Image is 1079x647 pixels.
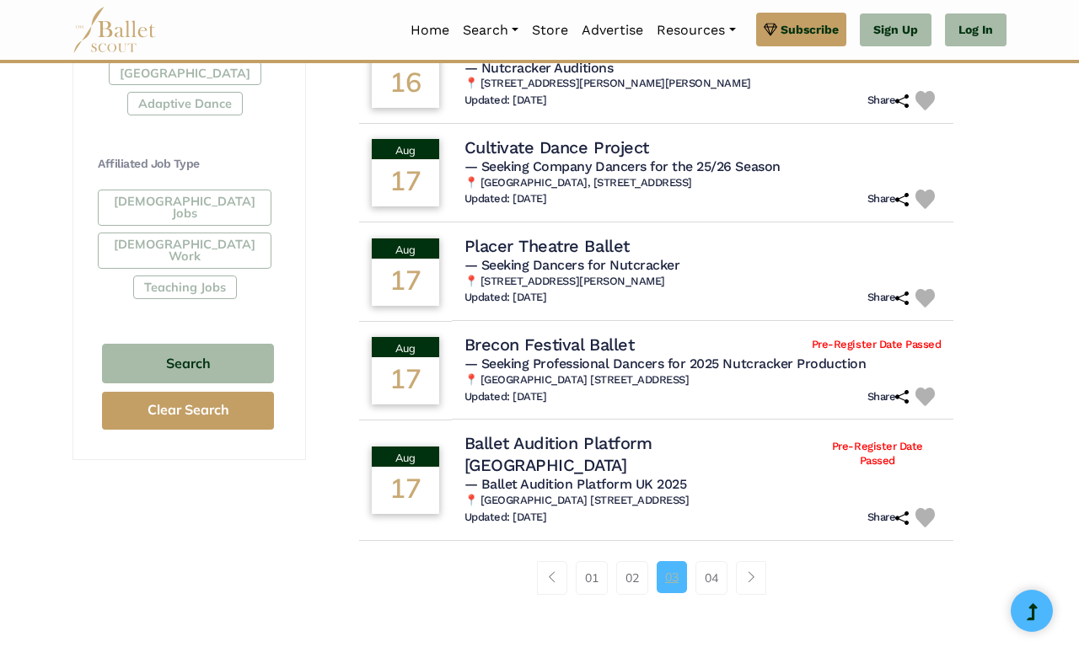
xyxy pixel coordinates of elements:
h6: Updated: [DATE] [464,390,547,404]
h6: Share [867,192,910,206]
a: Home [404,13,456,48]
div: Aug [372,238,439,259]
button: Search [102,344,274,383]
a: 03 [657,561,687,593]
div: Aug [372,446,439,467]
span: Subscribe [781,20,839,39]
span: — Seeking Dancers for Nutcracker [464,257,680,273]
h4: Brecon Festival Ballet [464,334,634,356]
div: Aug [372,139,439,159]
h6: 📍 [STREET_ADDRESS][PERSON_NAME] [464,275,942,289]
span: — Seeking Company Dancers for the 25/26 Season [464,158,781,174]
span: — Seeking Professional Dancers for 2025 Nutcracker Production [464,356,867,372]
div: 17 [372,259,439,306]
a: Resources [650,13,742,48]
div: 17 [372,357,439,404]
h6: Updated: [DATE] [464,94,547,108]
div: 16 [372,61,439,108]
a: Advertise [575,13,650,48]
h6: Updated: [DATE] [464,192,547,206]
h6: 📍 [GEOGRAPHIC_DATA], [STREET_ADDRESS] [464,176,942,190]
h6: Share [867,390,910,404]
h4: Affiliated Job Type [98,156,278,173]
a: 01 [576,561,608,595]
h6: 📍 [STREET_ADDRESS][PERSON_NAME][PERSON_NAME] [464,77,942,91]
img: gem.svg [764,20,777,39]
span: — Ballet Audition Platform UK 2025 [464,476,687,492]
nav: Page navigation example [537,561,776,595]
span: Pre-Register Date Passed [812,338,941,352]
h6: Share [867,94,910,108]
div: 17 [372,159,439,206]
button: Clear Search [102,392,274,430]
a: Sign Up [860,13,931,47]
h4: Placer Theatre Ballet [464,235,630,257]
div: 17 [372,467,439,514]
div: Aug [372,337,439,357]
a: Subscribe [756,13,846,46]
h6: 📍 [GEOGRAPHIC_DATA] [STREET_ADDRESS] [464,494,942,508]
h4: Cultivate Dance Project [464,136,649,158]
h6: Updated: [DATE] [464,511,547,525]
a: Store [525,13,575,48]
a: Log In [945,13,1007,47]
h6: Updated: [DATE] [464,291,547,305]
h4: Ballet Audition Platform [GEOGRAPHIC_DATA] [464,432,814,476]
h6: Share [867,511,910,525]
span: — Nutcracker Auditions [464,60,613,76]
h6: Share [867,291,910,305]
a: Search [456,13,525,48]
a: 02 [616,561,648,595]
h6: 📍 [GEOGRAPHIC_DATA] [STREET_ADDRESS] [464,373,942,388]
a: 04 [695,561,727,595]
span: Pre-Register Date Passed [813,440,941,468]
